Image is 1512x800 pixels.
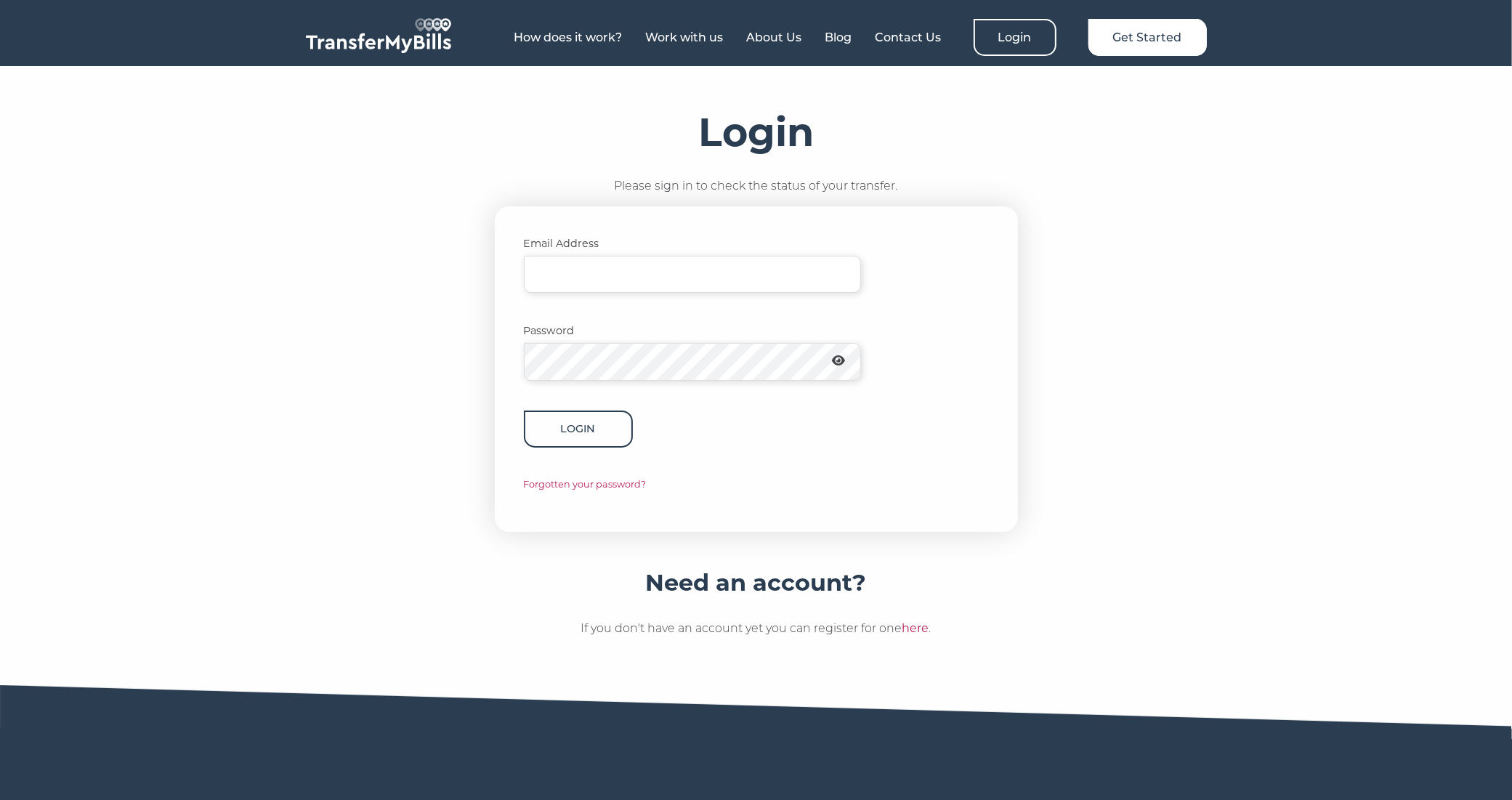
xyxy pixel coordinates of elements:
a: Get Started [1088,19,1207,56]
a: Blog [825,31,852,44]
a: here [902,621,929,635]
button: Login [524,411,633,448]
p: If you don't have an account yet you can register for one . [581,619,931,638]
p: Please sign in to check the status of your transfer. [615,177,898,195]
img: TransferMyBills.com - Helping ease the stress of moving [306,18,451,53]
h4: Need an account? [646,568,867,597]
a: Contact Us [876,31,942,44]
label: Password [524,323,633,339]
a: Work with us [646,31,724,44]
a: Login [974,19,1056,56]
a: About Us [747,31,802,44]
label: Email Address [524,235,633,252]
a: Forgotten your password? [524,479,647,490]
h1: Login [698,110,814,155]
a: How does it work? [514,31,623,44]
